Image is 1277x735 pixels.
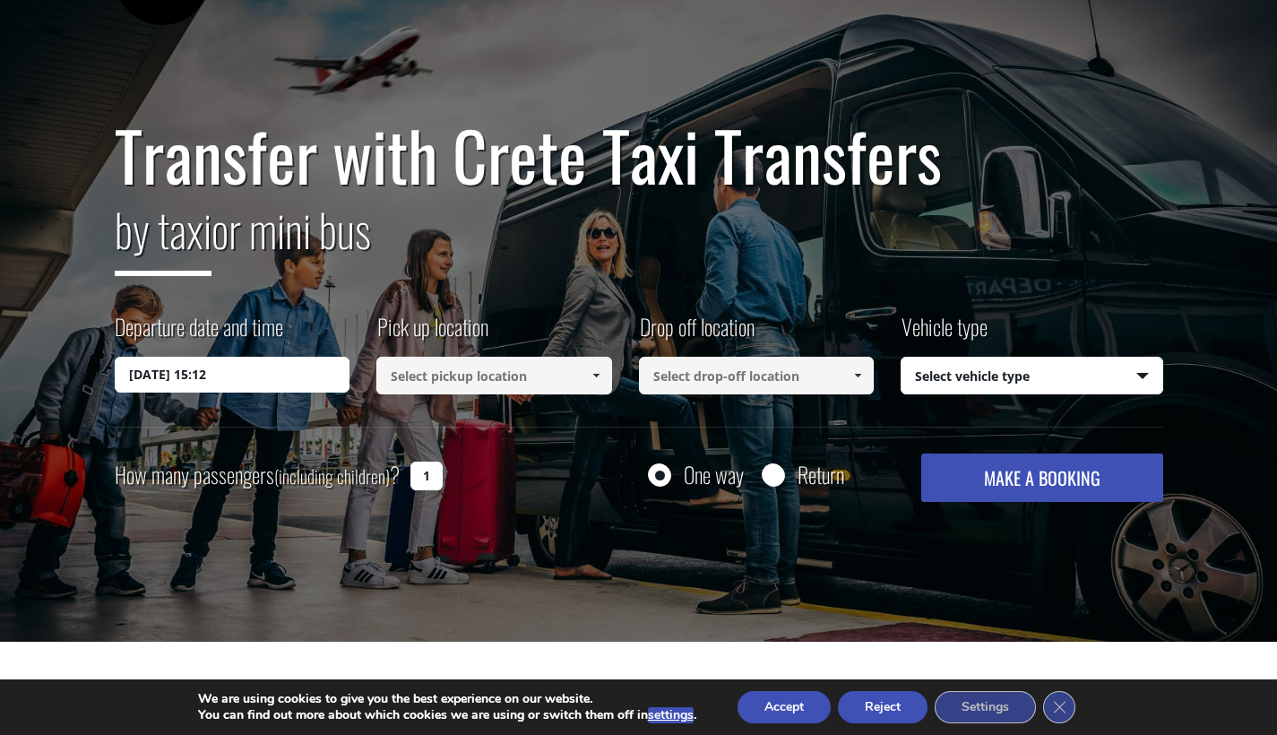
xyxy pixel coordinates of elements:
a: Show All Items [843,357,873,394]
label: One way [684,463,744,486]
h2: or mini bus [115,193,1163,290]
label: How many passengers ? [115,454,400,497]
button: MAKE A BOOKING [921,454,1162,502]
label: Drop off location [639,311,755,357]
button: Reject [838,691,928,723]
label: Return [798,463,844,486]
p: You can find out more about which cookies we are using or switch them off in . [198,707,696,723]
button: Settings [935,691,1036,723]
span: Select vehicle type [902,358,1162,395]
input: Select pickup location [376,357,612,394]
a: Show All Items [581,357,610,394]
button: Close GDPR Cookie Banner [1043,691,1075,723]
span: by taxi [115,195,211,276]
small: (including children) [274,463,390,489]
h1: Transfer with Crete Taxi Transfers [115,117,1163,193]
label: Departure date and time [115,311,283,357]
input: Select drop-off location [639,357,875,394]
button: Accept [738,691,831,723]
button: settings [648,707,694,723]
label: Pick up location [376,311,488,357]
p: We are using cookies to give you the best experience on our website. [198,691,696,707]
label: Vehicle type [901,311,988,357]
